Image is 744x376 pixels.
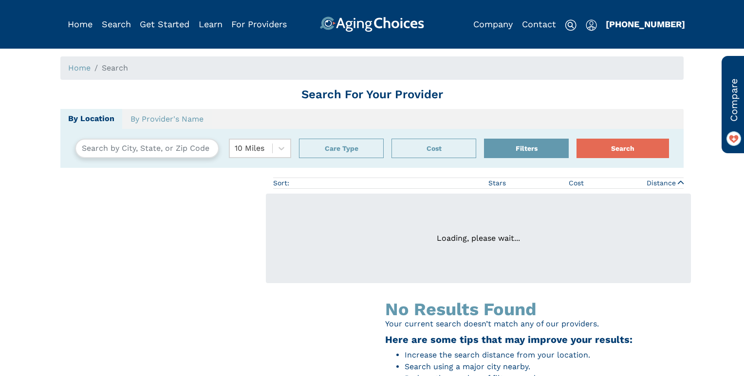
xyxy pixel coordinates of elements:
[565,19,577,31] img: search-icon.svg
[577,139,669,158] button: Search
[391,139,476,158] div: Popover trigger
[488,178,506,188] span: Stars
[320,17,424,32] img: AgingChoices
[140,19,189,29] a: Get Started
[586,19,597,31] img: user-icon.svg
[647,178,676,188] span: Distance
[102,17,131,32] div: Popover trigger
[299,139,384,158] div: Popover trigger
[385,301,684,318] div: No Results Found
[102,63,128,72] span: Search
[199,19,223,29] a: Learn
[473,19,513,29] a: Company
[606,19,685,29] a: [PHONE_NUMBER]
[68,19,93,29] a: Home
[385,334,684,345] h3: Here are some tips that may improve your results:
[299,139,384,158] button: Care Type
[60,109,122,129] a: By Location
[273,178,289,188] div: Sort:
[75,139,219,158] input: Search by City, State, or Zip Code
[484,139,569,158] button: Filters
[391,139,476,158] button: Cost
[266,194,691,283] div: Loading, please wait...
[484,139,569,158] div: Popover trigger
[586,17,597,32] div: Popover trigger
[231,19,287,29] a: For Providers
[60,88,684,102] h1: Search For Your Provider
[60,56,684,80] nav: breadcrumb
[122,109,212,129] a: By Provider's Name
[405,349,684,361] li: Increase the search distance from your location.
[102,19,131,29] a: Search
[405,361,684,373] li: Search using a major city nearby.
[726,78,741,122] span: Compare
[522,19,556,29] a: Contact
[726,131,741,146] img: favorite_on.png
[68,63,91,72] a: Home
[385,318,684,330] p: Your current search doesn’t match any of our providers.
[569,178,584,188] span: Cost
